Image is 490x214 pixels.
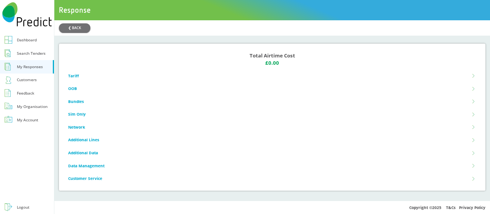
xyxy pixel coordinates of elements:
img: Predict Mobile [2,2,52,26]
button: ❮ BACK [59,23,90,32]
li: Sim Only [68,108,476,121]
div: Dashboard [17,36,37,44]
span: £0.00 [265,59,279,67]
li: Bundles [68,95,476,108]
li: Data Management [68,159,476,172]
p: Total Airtime Cost [250,52,295,59]
div: My Account [17,116,38,124]
li: Customer Service [68,172,476,185]
a: Privacy Policy [459,205,485,210]
div: Logout [17,204,29,211]
div: Feedback [17,90,34,97]
li: Additional Lines [68,134,476,147]
div: My Responses [17,63,43,70]
div: My Organisation [17,103,47,110]
div: Customers [17,76,37,83]
li: Additional Data [68,147,476,160]
li: Tariff [68,69,476,82]
a: T&Cs [446,205,456,210]
div: Search Tenders [17,50,46,57]
li: Network [68,121,476,134]
li: OOB [68,82,476,95]
div: Copyright © 2025 [54,201,490,214]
